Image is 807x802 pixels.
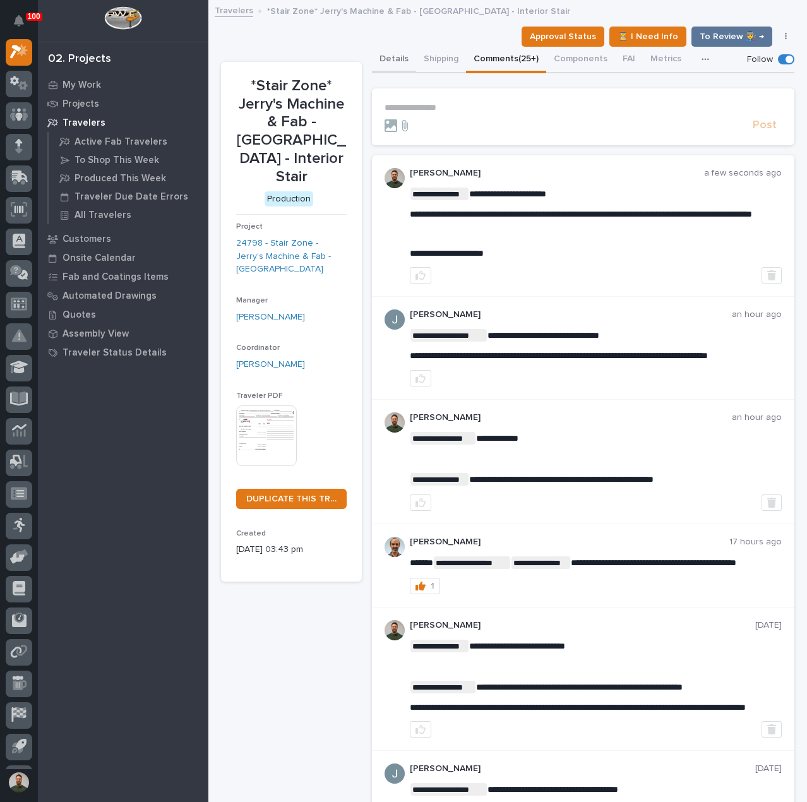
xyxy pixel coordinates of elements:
[63,347,167,359] p: Traveler Status Details
[416,47,466,73] button: Shipping
[236,311,305,324] a: [PERSON_NAME]
[63,80,101,91] p: My Work
[729,537,782,548] p: 17 hours ago
[236,489,347,509] a: DUPLICATE THIS TRAVELER
[691,27,772,47] button: To Review 👨‍🏭 →
[755,763,782,774] p: [DATE]
[762,721,782,738] button: Delete post
[704,168,782,179] p: a few seconds ago
[49,133,208,150] a: Active Fab Travelers
[410,494,431,511] button: like this post
[236,237,347,276] a: 24798 - Stair Zone - Jerry's Machine & Fab - [GEOGRAPHIC_DATA]
[236,358,305,371] a: [PERSON_NAME]
[410,309,732,320] p: [PERSON_NAME]
[385,763,405,784] img: ACg8ocIJHU6JEmo4GV-3KL6HuSvSpWhSGqG5DdxF6tKpN6m2=s96-c
[38,229,208,248] a: Customers
[748,118,782,133] button: Post
[63,328,129,340] p: Assembly View
[466,47,546,73] button: Comments (25+)
[75,136,167,148] p: Active Fab Travelers
[385,412,405,433] img: AATXAJw4slNr5ea0WduZQVIpKGhdapBAGQ9xVsOeEvl5=s96-c
[609,27,686,47] button: ⏳ I Need Info
[75,191,188,203] p: Traveler Due Date Errors
[732,309,782,320] p: an hour ago
[372,47,416,73] button: Details
[643,47,689,73] button: Metrics
[530,29,596,44] span: Approval Status
[38,343,208,362] a: Traveler Status Details
[38,305,208,324] a: Quotes
[522,27,604,47] button: Approval Status
[236,223,263,230] span: Project
[104,6,141,30] img: Workspace Logo
[755,620,782,631] p: [DATE]
[265,191,313,207] div: Production
[762,494,782,511] button: Delete post
[410,412,732,423] p: [PERSON_NAME]
[63,309,96,321] p: Quotes
[49,151,208,169] a: To Shop This Week
[63,117,105,129] p: Travelers
[236,530,266,537] span: Created
[431,582,434,590] div: 1
[49,169,208,187] a: Produced This Week
[385,168,405,188] img: AATXAJw4slNr5ea0WduZQVIpKGhdapBAGQ9xVsOeEvl5=s96-c
[410,620,755,631] p: [PERSON_NAME]
[49,206,208,224] a: All Travelers
[753,118,777,133] span: Post
[38,75,208,94] a: My Work
[236,543,347,556] p: [DATE] 03:43 pm
[410,721,431,738] button: like this post
[267,3,570,17] p: *Stair Zone* Jerry's Machine & Fab - [GEOGRAPHIC_DATA] - Interior Stair
[63,253,136,264] p: Onsite Calendar
[6,8,32,34] button: Notifications
[732,412,782,423] p: an hour ago
[38,286,208,305] a: Automated Drawings
[618,29,678,44] span: ⏳ I Need Info
[38,113,208,132] a: Travelers
[48,52,111,66] div: 02. Projects
[38,267,208,286] a: Fab and Coatings Items
[385,309,405,330] img: ACg8ocIJHU6JEmo4GV-3KL6HuSvSpWhSGqG5DdxF6tKpN6m2=s96-c
[410,168,704,179] p: [PERSON_NAME]
[6,769,32,796] button: users-avatar
[615,47,643,73] button: FAI
[410,578,440,594] button: 1
[747,54,773,65] p: Follow
[236,77,347,186] p: *Stair Zone* Jerry's Machine & Fab - [GEOGRAPHIC_DATA] - Interior Stair
[75,210,131,221] p: All Travelers
[546,47,615,73] button: Components
[49,188,208,205] a: Traveler Due Date Errors
[215,3,253,17] a: Travelers
[410,267,431,284] button: like this post
[38,248,208,267] a: Onsite Calendar
[246,494,337,503] span: DUPLICATE THIS TRAVELER
[385,620,405,640] img: AATXAJw4slNr5ea0WduZQVIpKGhdapBAGQ9xVsOeEvl5=s96-c
[236,392,283,400] span: Traveler PDF
[762,267,782,284] button: Delete post
[63,290,157,302] p: Automated Drawings
[63,234,111,245] p: Customers
[75,155,159,166] p: To Shop This Week
[700,29,764,44] span: To Review 👨‍🏭 →
[16,15,32,35] div: Notifications100
[236,344,280,352] span: Coordinator
[63,272,169,283] p: Fab and Coatings Items
[236,297,268,304] span: Manager
[28,12,40,21] p: 100
[410,537,729,548] p: [PERSON_NAME]
[38,94,208,113] a: Projects
[410,763,755,774] p: [PERSON_NAME]
[410,370,431,386] button: like this post
[75,173,166,184] p: Produced This Week
[63,99,99,110] p: Projects
[38,324,208,343] a: Assembly View
[385,537,405,557] img: AOh14GhUnP333BqRmXh-vZ-TpYZQaFVsuOFmGre8SRZf2A=s96-c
